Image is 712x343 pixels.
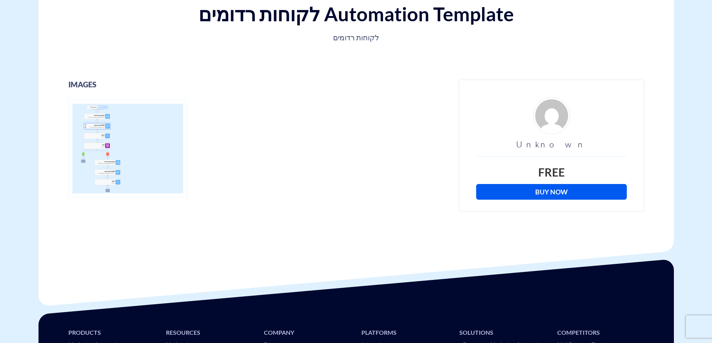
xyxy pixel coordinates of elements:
li: Products [68,328,155,337]
li: Company [264,328,351,337]
a: Buy Now [476,184,627,200]
img: d4fe36f24926ae2e6254bfc5557d6d03 [533,97,570,134]
li: Resources [166,328,253,337]
li: Platforms [361,328,448,337]
li: Competitors [557,328,644,337]
p: לקוחות רדומים [108,32,604,43]
h3: images [68,80,449,88]
h3: Unknown [476,140,627,149]
li: Solutions [459,328,546,337]
div: Free [476,164,627,180]
h1: לקוחות רדומים Automation Template [46,3,666,25]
